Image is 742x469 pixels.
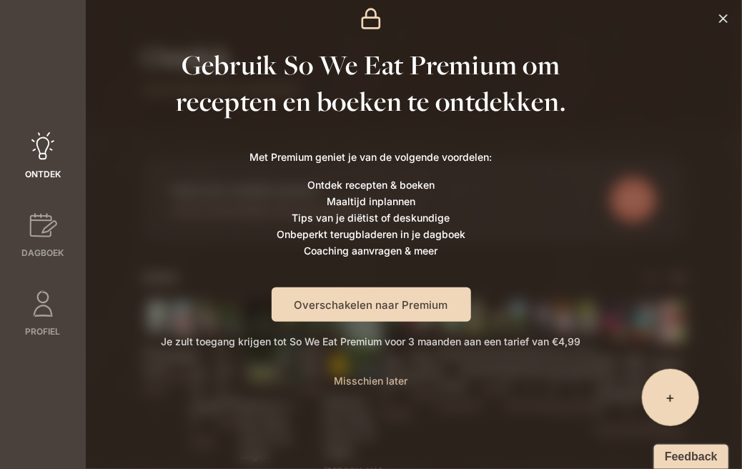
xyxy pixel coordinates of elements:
[250,209,493,226] li: Tips van je diëtist of deskundige
[250,226,493,242] li: Onbeperkt terugbladeren in je dagboek
[250,149,493,165] p: Met Premium geniet je van de volgende voordelen:
[162,333,581,350] p: Je zult toegang krijgen tot So We Eat Premium voor 3 maanden aan een tarief van €4,99
[250,242,493,259] li: Coaching aanvragen & meer
[25,168,61,181] span: Ontdek
[250,177,493,193] li: Ontdek recepten & boeken
[647,440,731,469] iframe: Ybug feedback widget
[26,325,61,338] span: Profiel
[272,287,471,322] button: Overschakelen naar Premium
[335,375,408,387] span: Misschien later
[666,387,676,408] span: +
[250,193,493,209] li: Maaltijd inplannen
[171,47,571,120] h1: Gebruik So We Eat Premium om recepten en boeken te ontdekken.
[22,247,64,260] span: Dagboek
